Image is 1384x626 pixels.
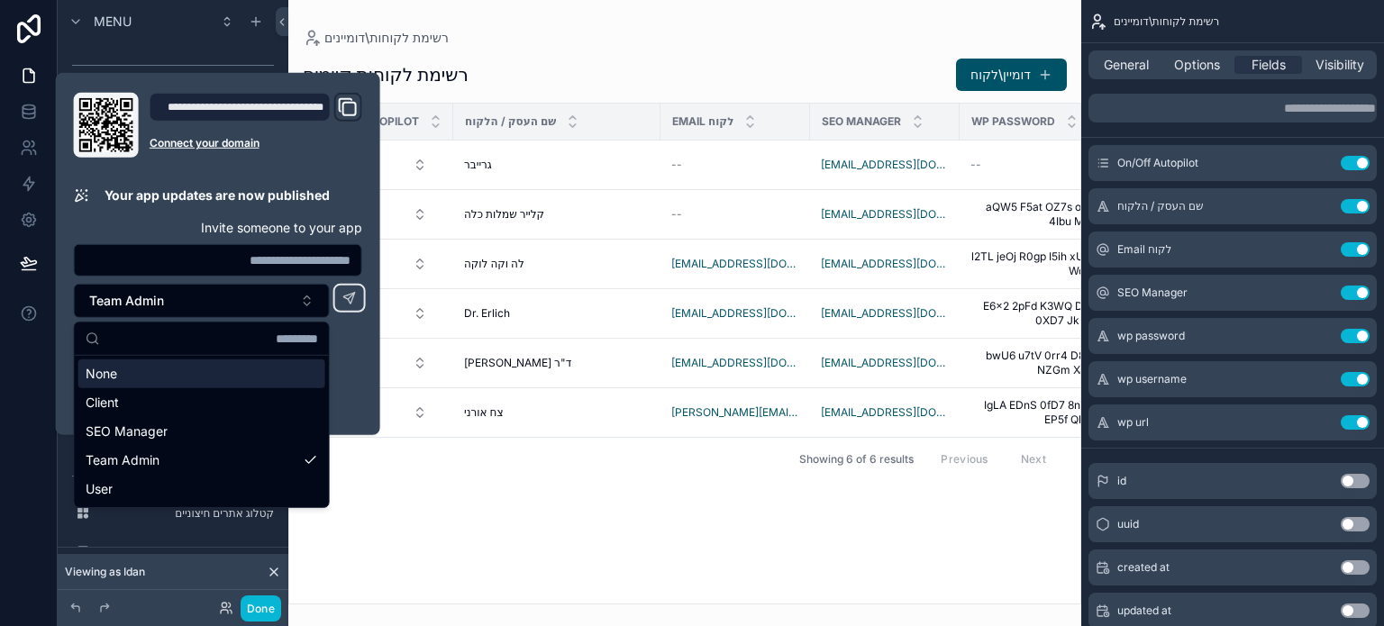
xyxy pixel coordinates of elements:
[671,257,799,271] a: [EMAIL_ADDRESS][DOMAIN_NAME]
[465,114,556,129] span: שם העסק / הלקוח
[86,480,113,498] span: User
[1117,517,1139,531] span: uuid
[97,506,274,521] label: קטלוג אתרים חיצוניים
[303,62,469,87] h1: רשימת לקוחות קיימים
[671,158,682,172] span: --
[1117,199,1203,213] span: שם העסק / הלקוח
[1117,372,1187,386] span: wp username
[86,451,159,469] span: Team Admin
[74,284,330,318] button: Select Button
[821,207,949,222] a: [EMAIL_ADDRESS][DOMAIN_NAME]
[1117,474,1126,488] span: id
[78,359,325,388] div: None
[956,59,1067,91] button: דומיין\לקוח
[799,452,914,467] span: Showing 6 of 6 results
[821,405,949,420] a: [EMAIL_ADDRESS][DOMAIN_NAME]
[464,257,524,271] span: לה וקה לוקה
[671,306,799,321] a: [EMAIL_ADDRESS][DOMAIN_NAME]
[97,544,274,558] label: מרכז רכישת מאמרים חיצוניים
[1117,415,1149,430] span: wp url
[821,356,949,370] a: [EMAIL_ADDRESS][DOMAIN_NAME]
[821,158,949,172] a: [EMAIL_ADDRESS][DOMAIN_NAME]
[822,114,901,129] span: SEO Manager
[464,356,571,370] span: ד"ר [PERSON_NAME]
[68,423,278,452] a: פורסם-רשתות חברתיות
[821,257,949,271] a: [EMAIL_ADDRESS][DOMAIN_NAME]
[672,114,733,129] span: Email לקוח
[464,158,650,172] a: גרייבר
[1117,286,1188,300] span: SEO Manager
[464,356,650,370] a: ד"ר [PERSON_NAME]
[68,499,278,528] a: קטלוג אתרים חיצוניים
[970,299,1098,328] a: E6x2 2pFd K3WQ Djqg 0XD7 JkDW
[464,207,544,222] span: קלייר שמלות כלה
[970,249,1098,278] a: l2TL jeOj R0gp I5ih xUgN WdYJ
[671,207,799,222] a: --
[464,306,510,321] span: Dr. Erlich
[324,29,449,47] span: רשימת לקוחות\דומיינים
[971,114,1055,129] span: Wp password
[1316,56,1364,74] span: Visibility
[464,158,492,172] span: גרייבר
[671,207,682,222] span: --
[94,13,132,31] span: Menu
[821,306,949,321] a: [EMAIL_ADDRESS][DOMAIN_NAME]
[105,186,330,204] p: Your app updates are now published
[65,565,145,579] span: Viewing as Idan
[1104,56,1149,74] span: General
[671,405,799,420] a: [PERSON_NAME][EMAIL_ADDRESS][DOMAIN_NAME][PERSON_NAME]
[464,207,650,222] a: קלייר שמלות כלה
[464,405,650,420] a: צח אורני
[671,356,799,370] a: [EMAIL_ADDRESS][DOMAIN_NAME]
[150,136,362,150] a: Connect your domain
[303,29,449,47] a: רשימת לקוחות\דומיינים
[86,394,119,412] span: Client
[464,405,504,420] span: צח אורני
[464,257,650,271] a: לה וקה לוקה
[150,93,362,158] div: Domain and Custom Link
[970,200,1098,229] a: aQW5 F5at OZ7s otiW 4Ibu MjT1
[89,292,164,310] span: Team Admin
[1114,14,1219,29] span: רשימת לקוחות\דומיינים
[86,422,168,440] span: SEO Manager
[970,158,1098,172] a: --
[68,537,278,566] a: מרכז רכישת מאמרים חיצוניים
[1117,156,1198,170] span: On/Off Autopilot
[74,219,362,237] p: Invite someone to your app
[970,349,1098,377] a: bwU6 u7tV 0rr4 D8xR NZGm XaYL
[1117,329,1185,343] span: wp password
[1117,242,1171,257] span: Email לקוח
[970,398,1098,427] a: IgLA EDnS 0fD7 8nQm EP5f Qb8R
[970,158,981,172] span: --
[241,595,281,621] button: Done
[1117,560,1170,575] span: created at
[1252,56,1286,74] span: Fields
[75,356,329,507] div: Suggestions
[671,158,799,172] a: --
[464,306,650,321] a: Dr. Erlich
[1174,56,1220,74] span: Options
